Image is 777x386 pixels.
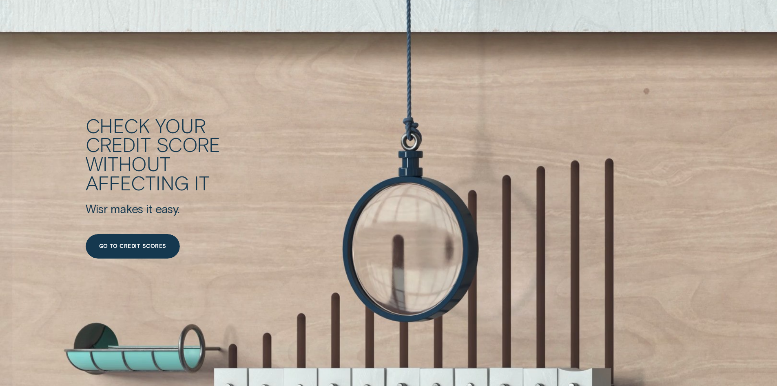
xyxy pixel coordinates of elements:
[155,116,206,135] div: your
[86,201,108,216] div: Wisr
[86,135,151,154] div: credit
[86,173,189,192] div: affecting
[86,234,180,259] a: Go to credit scores
[156,135,220,154] div: score
[86,154,170,173] div: without
[194,173,210,192] div: it
[86,116,150,135] div: Check
[111,201,143,216] div: makes
[155,201,179,216] div: easy.
[146,201,152,216] div: it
